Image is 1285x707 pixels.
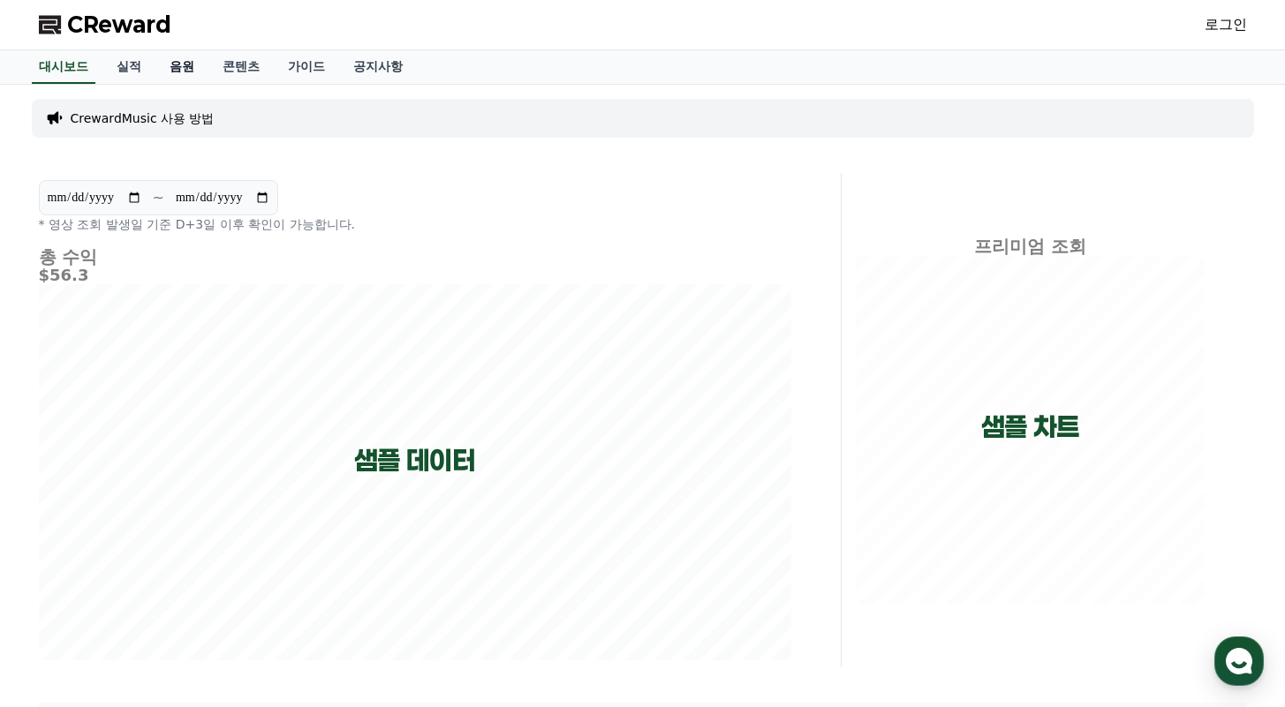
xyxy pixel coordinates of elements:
span: 대화 [162,587,183,601]
h4: 프리미엄 조회 [856,237,1205,256]
a: 음원 [155,50,208,84]
a: 대시보드 [32,50,95,84]
a: 콘텐츠 [208,50,274,84]
a: 홈 [5,560,117,604]
a: 실적 [102,50,155,84]
h4: 총 수익 [39,247,791,267]
p: 샘플 차트 [981,411,1079,443]
a: CReward [39,11,171,39]
a: 로그인 [1205,14,1247,35]
a: 가이드 [274,50,339,84]
p: * 영상 조회 발생일 기준 D+3일 이후 확인이 가능합니다. [39,215,791,233]
a: 설정 [228,560,339,604]
h5: $56.3 [39,267,791,284]
span: 홈 [56,586,66,600]
a: 공지사항 [339,50,417,84]
a: CrewardMusic 사용 방법 [71,109,215,127]
span: 설정 [273,586,294,600]
a: 대화 [117,560,228,604]
p: 샘플 데이터 [354,445,475,477]
span: CReward [67,11,171,39]
p: ~ [153,187,164,208]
